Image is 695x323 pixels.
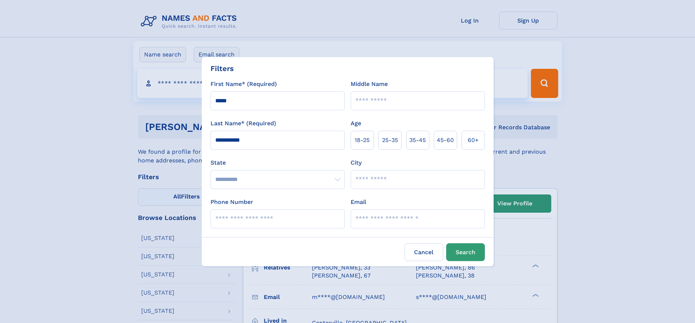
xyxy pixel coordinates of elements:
[351,80,388,88] label: Middle Name
[211,119,276,128] label: Last Name* (Required)
[382,136,398,145] span: 25‑35
[351,198,366,206] label: Email
[211,63,234,74] div: Filters
[211,80,277,88] label: First Name* (Required)
[437,136,454,145] span: 45‑60
[351,119,361,128] label: Age
[468,136,479,145] span: 60+
[211,198,253,206] label: Phone Number
[409,136,426,145] span: 35‑45
[351,158,362,167] label: City
[211,158,345,167] label: State
[405,243,443,261] label: Cancel
[446,243,485,261] button: Search
[355,136,370,145] span: 18‑25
